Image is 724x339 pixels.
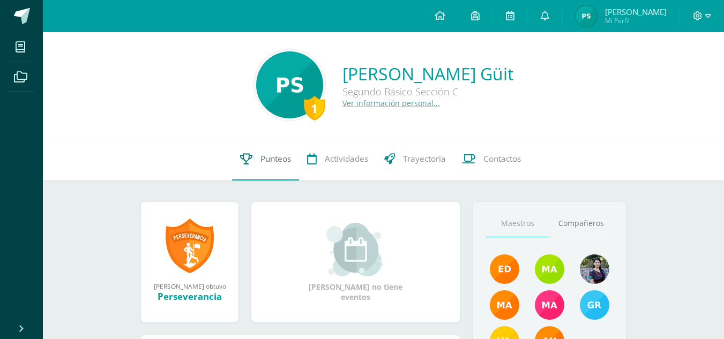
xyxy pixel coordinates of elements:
span: Actividades [325,153,368,164]
a: Trayectoria [376,138,454,180]
span: Punteos [260,153,291,164]
img: 9b17679b4520195df407efdfd7b84603.png [580,254,609,284]
a: [PERSON_NAME] Güit [342,62,513,85]
a: Actividades [299,138,376,180]
div: [PERSON_NAME] no tiene eventos [302,223,409,302]
span: [PERSON_NAME] [605,6,667,17]
img: 35b073a04f1a89aea06359b2cc02f5c8.png [576,5,597,27]
div: Perseverancia [152,290,228,303]
span: Trayectoria [403,153,446,164]
a: Ver información personal... [342,98,440,108]
div: Segundo Básico Sección C [342,85,513,98]
img: 7766054b1332a6085c7723d22614d631.png [535,290,564,320]
div: [PERSON_NAME] obtuvo [152,282,228,290]
span: Contactos [483,153,521,164]
img: f40e456500941b1b33f0807dd74ea5cf.png [490,254,519,284]
img: event_small.png [326,223,385,276]
img: 19b7e9744fd38614298a6ef0e44e4a82.png [256,51,323,118]
a: Contactos [454,138,529,180]
span: Mi Perfil [605,16,667,25]
a: Maestros [486,210,549,237]
a: Compañeros [549,210,613,237]
img: 22c2db1d82643ebbb612248ac4ca281d.png [535,254,564,284]
img: b7ce7144501556953be3fc0a459761b8.png [580,290,609,320]
img: 560278503d4ca08c21e9c7cd40ba0529.png [490,290,519,320]
a: Punteos [232,138,299,180]
div: 1 [304,96,325,120]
